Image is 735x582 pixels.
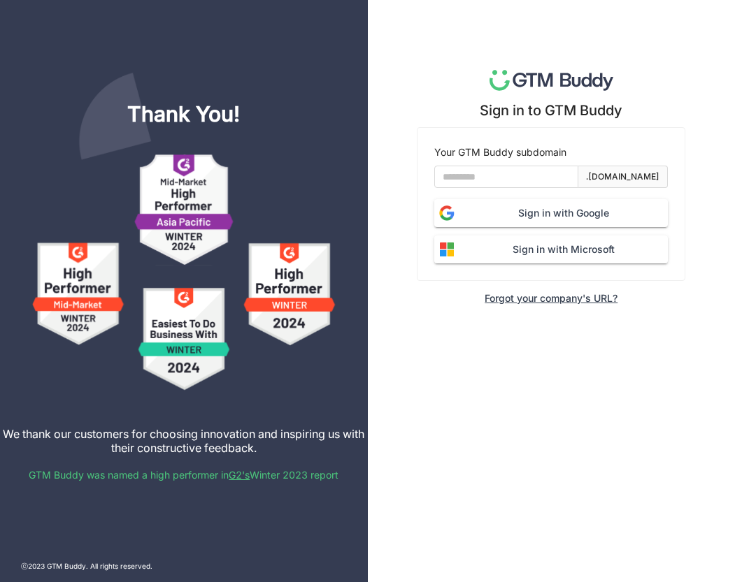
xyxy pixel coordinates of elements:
button: Sign in with Microsoft [434,235,668,263]
div: .[DOMAIN_NAME] [586,170,659,184]
div: Your GTM Buddy subdomain [434,145,668,160]
div: Forgot your company's URL? [485,292,618,304]
div: Sign in to GTM Buddy [480,102,622,119]
a: G2's [229,469,250,481]
button: Sign in with Google [434,199,668,227]
img: logo [490,70,613,91]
